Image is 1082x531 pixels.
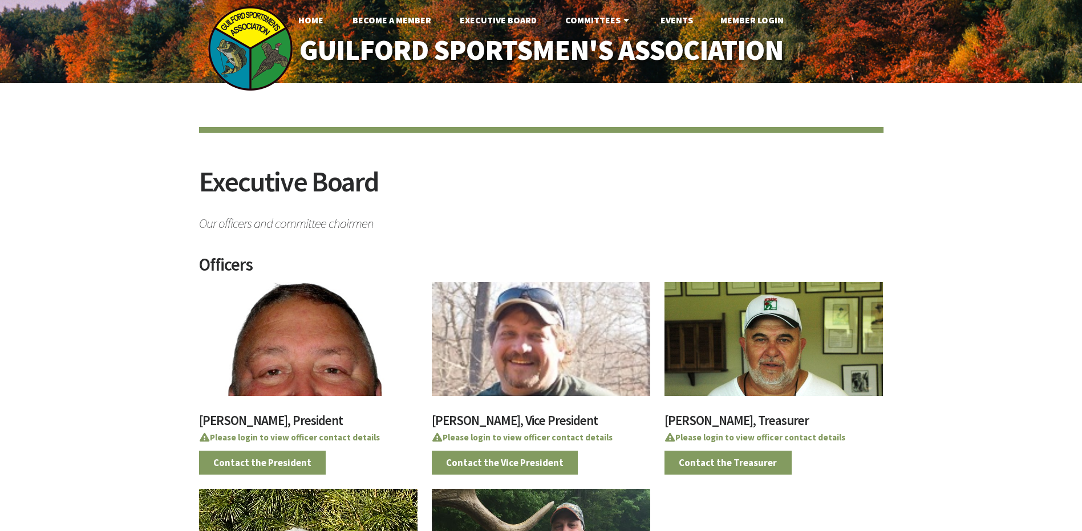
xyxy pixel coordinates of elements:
[289,9,333,31] a: Home
[556,9,641,31] a: Committees
[343,9,440,31] a: Become A Member
[199,414,418,434] h3: [PERSON_NAME], President
[664,451,792,475] a: Contact the Treasurer
[432,451,578,475] a: Contact the Vice President
[451,9,546,31] a: Executive Board
[711,9,793,31] a: Member Login
[664,432,845,443] a: Please login to view officer contact details
[199,432,380,443] a: Please login to view officer contact details
[651,9,702,31] a: Events
[208,6,293,91] img: logo_sm.png
[432,414,650,434] h3: [PERSON_NAME], Vice President
[275,26,807,75] a: Guilford Sportsmen's Association
[199,256,884,282] h2: Officers
[199,451,326,475] a: Contact the President
[199,168,884,210] h2: Executive Board
[664,414,883,434] h3: [PERSON_NAME], Treasurer
[199,210,884,230] span: Our officers and committee chairmen
[432,432,613,443] a: Please login to view officer contact details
